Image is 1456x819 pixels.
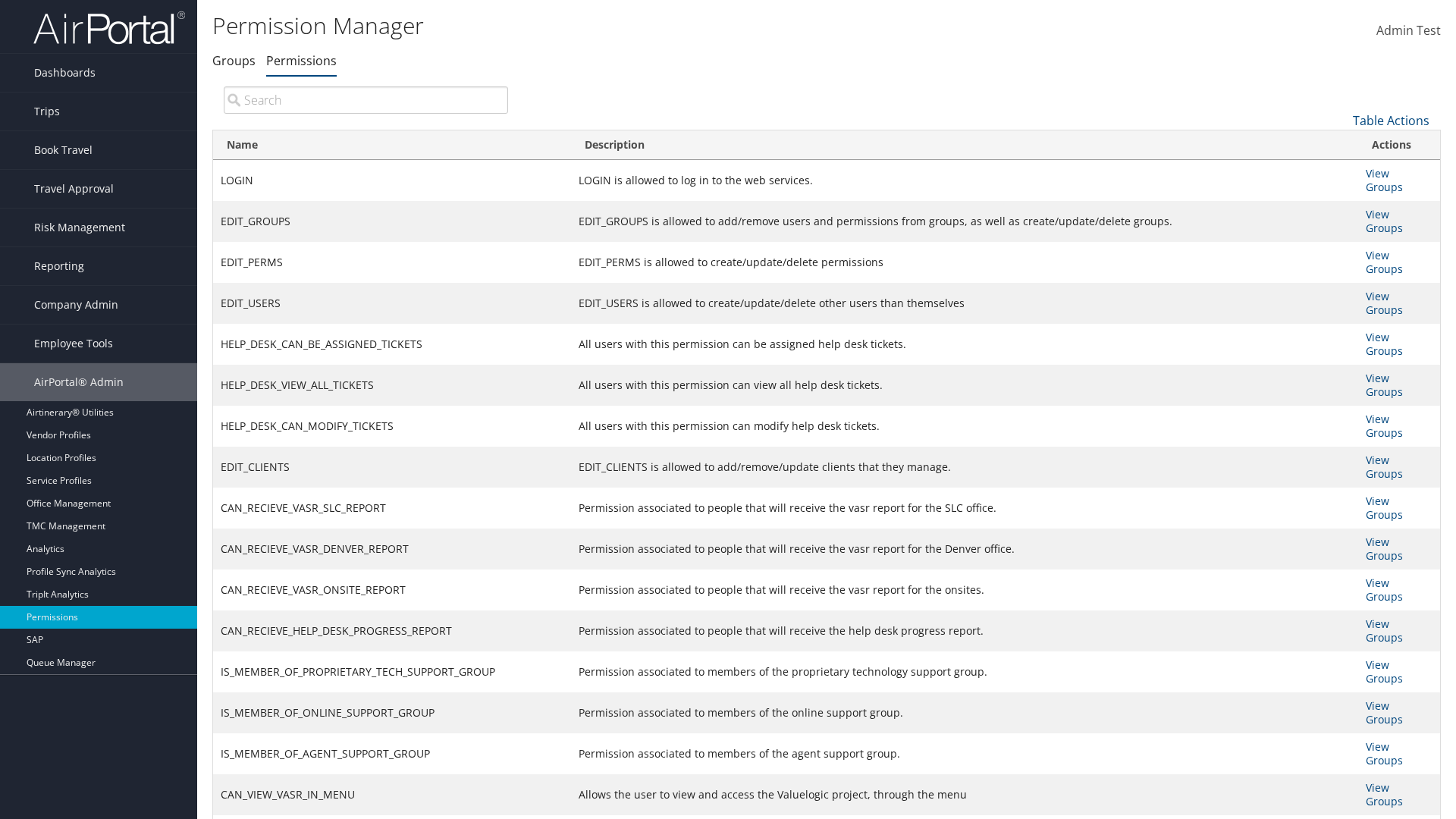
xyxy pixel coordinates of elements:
td: EDIT_CLIENTS is allowed to add/remove/update clients that they manage. [571,447,1358,488]
span: Company Admin [34,286,118,324]
span: Admin Test [1376,22,1441,39]
td: EDIT_GROUPS [213,201,571,242]
a: View Groups [1366,535,1403,563]
a: View Groups [1366,657,1403,686]
a: View Groups [1366,453,1403,481]
td: Allows the user to view and access the Valuelogic project, through the menu [571,774,1358,815]
span: AirPortal® Admin [34,363,124,401]
a: Groups [212,52,256,69]
td: Permission associated to members of the agent support group. [571,733,1358,774]
td: CAN_RECIEVE_VASR_SLC_REPORT [213,488,571,529]
td: HELP_DESK_VIEW_ALL_TICKETS [213,365,571,406]
img: airportal-logo.png [33,10,185,45]
a: View Groups [1366,617,1403,645]
td: CAN_RECIEVE_VASR_ONSITE_REPORT [213,570,571,610]
span: Reporting [34,247,84,285]
td: Permission associated to people that will receive the vasr report for the SLC office. [571,488,1358,529]
a: View Groups [1366,739,1403,767]
td: IS_MEMBER_OF_ONLINE_SUPPORT_GROUP [213,692,571,733]
td: IS_MEMBER_OF_AGENT_SUPPORT_GROUP [213,733,571,774]
h1: Permission Manager [212,10,1031,42]
a: View Groups [1366,289,1403,317]
td: LOGIN [213,160,571,201]
span: Employee Tools [34,325,113,362]
a: View Groups [1366,494,1403,522]
a: View Groups [1366,248,1403,276]
td: HELP_DESK_CAN_MODIFY_TICKETS [213,406,571,447]
td: EDIT_PERMS [213,242,571,283]
td: LOGIN is allowed to log in to the web services. [571,160,1358,201]
a: Permissions [266,52,337,69]
a: View Groups [1366,371,1403,399]
a: Admin Test [1376,8,1441,55]
td: Permission associated to members of the proprietary technology support group. [571,651,1358,692]
span: Risk Management [34,209,125,246]
th: Actions [1358,130,1440,160]
td: All users with this permission can be assigned help desk tickets. [571,324,1358,365]
td: CAN_RECIEVE_VASR_DENVER_REPORT [213,529,571,570]
td: CAN_RECIEVE_HELP_DESK_PROGRESS_REPORT [213,610,571,651]
span: Dashboards [34,54,96,92]
input: Search [224,86,508,114]
span: Travel Approval [34,170,114,208]
a: View Groups [1366,698,1403,726]
a: Table Actions [1353,112,1429,129]
td: CAN_VIEW_VASR_IN_MENU [213,774,571,815]
th: Description: activate to sort column ascending [571,130,1358,160]
td: EDIT_CLIENTS [213,447,571,488]
td: EDIT_GROUPS is allowed to add/remove users and permissions from groups, as well as create/update/... [571,201,1358,242]
td: Permission associated to people that will receive the vasr report for the Denver office. [571,529,1358,570]
td: IS_MEMBER_OF_PROPRIETARY_TECH_SUPPORT_GROUP [213,651,571,692]
a: View Groups [1366,166,1403,194]
td: All users with this permission can modify help desk tickets. [571,406,1358,447]
a: View Groups [1366,207,1403,235]
td: Permission associated to people that will receive the vasr report for the onsites. [571,570,1358,610]
span: Trips [34,93,60,130]
td: EDIT_USERS [213,283,571,324]
td: EDIT_USERS is allowed to create/update/delete other users than themselves [571,283,1358,324]
td: All users with this permission can view all help desk tickets. [571,365,1358,406]
td: HELP_DESK_CAN_BE_ASSIGNED_TICKETS [213,324,571,365]
a: View Groups [1366,330,1403,358]
td: Permission associated to people that will receive the help desk progress report. [571,610,1358,651]
a: View Groups [1366,576,1403,604]
td: Permission associated to members of the online support group. [571,692,1358,733]
td: EDIT_PERMS is allowed to create/update/delete permissions [571,242,1358,283]
span: Book Travel [34,131,93,169]
a: View Groups [1366,780,1403,808]
a: View Groups [1366,412,1403,440]
th: Name: activate to sort column ascending [213,130,571,160]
